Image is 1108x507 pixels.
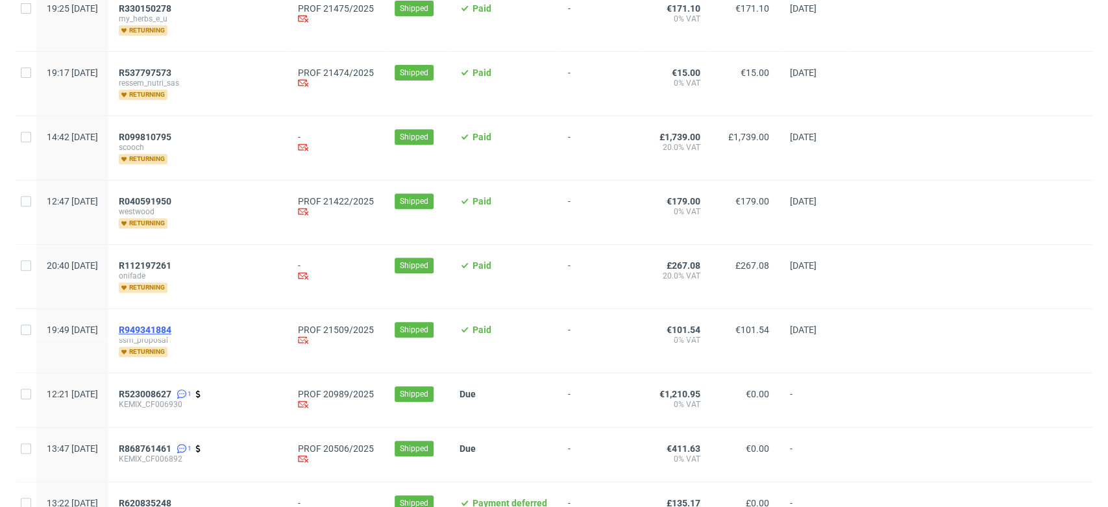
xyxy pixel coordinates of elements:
[473,132,491,142] span: Paid
[119,282,167,293] span: returning
[119,154,167,164] span: returning
[672,68,700,78] span: €15.00
[119,325,174,335] a: R949341884
[119,142,277,153] span: scooch
[119,132,174,142] a: R099810795
[400,324,428,336] span: Shipped
[735,260,769,271] span: £267.08
[568,443,632,466] span: -
[568,3,632,36] span: -
[790,68,817,78] span: [DATE]
[47,68,98,78] span: 19:17 [DATE]
[667,443,700,454] span: €411.63
[652,206,700,217] span: 0% VAT
[119,325,171,335] span: R949341884
[790,389,839,412] span: -
[667,196,700,206] span: €179.00
[568,196,632,229] span: -
[119,389,171,399] span: R523008627
[47,260,98,271] span: 20:40 [DATE]
[119,260,171,271] span: R112197261
[667,3,700,14] span: €171.10
[400,388,428,400] span: Shipped
[568,260,632,293] span: -
[119,335,277,345] span: ssm_proposal
[790,196,817,206] span: [DATE]
[746,443,769,454] span: €0.00
[568,389,632,412] span: -
[652,454,700,464] span: 0% VAT
[119,68,174,78] a: R537797573
[473,68,491,78] span: Paid
[298,3,374,14] a: PROF 21475/2025
[188,443,191,454] span: 1
[298,196,374,206] a: PROF 21422/2025
[119,68,171,78] span: R537797573
[667,325,700,335] span: €101.54
[400,195,428,207] span: Shipped
[735,196,769,206] span: €179.00
[119,218,167,229] span: returning
[119,399,277,410] span: KEMIX_CF006930
[652,78,700,88] span: 0% VAT
[400,3,428,14] span: Shipped
[298,325,374,335] a: PROF 21509/2025
[298,68,374,78] a: PROF 21474/2025
[119,443,174,454] a: R868761461
[460,443,476,454] span: Due
[659,389,700,399] span: €1,210.95
[119,260,174,271] a: R112197261
[790,132,817,142] span: [DATE]
[119,14,277,24] span: my_herbs_e_u
[298,443,374,454] a: PROF 20506/2025
[790,260,817,271] span: [DATE]
[746,389,769,399] span: €0.00
[652,14,700,24] span: 0% VAT
[652,142,700,153] span: 20.0% VAT
[652,271,700,281] span: 20.0% VAT
[659,132,700,142] span: £1,739.00
[400,67,428,79] span: Shipped
[728,132,769,142] span: £1,739.00
[119,454,277,464] span: KEMIX_CF006892
[652,399,700,410] span: 0% VAT
[119,25,167,36] span: returning
[400,443,428,454] span: Shipped
[119,3,174,14] a: R330150278
[119,132,171,142] span: R099810795
[119,443,171,454] span: R868761461
[735,325,769,335] span: €101.54
[667,260,700,271] span: £267.08
[174,443,191,454] a: 1
[568,132,632,164] span: -
[47,443,98,454] span: 13:47 [DATE]
[735,3,769,14] span: €171.10
[790,3,817,14] span: [DATE]
[568,325,632,357] span: -
[473,196,491,206] span: Paid
[741,68,769,78] span: €15.00
[473,260,491,271] span: Paid
[174,389,191,399] a: 1
[47,132,98,142] span: 14:42 [DATE]
[473,3,491,14] span: Paid
[652,335,700,345] span: 0% VAT
[119,389,174,399] a: R523008627
[400,260,428,271] span: Shipped
[119,196,174,206] a: R040591950
[568,68,632,100] span: -
[298,389,374,399] a: PROF 20989/2025
[119,271,277,281] span: onifade
[119,78,277,88] span: ressem_nutri_sas
[790,325,817,335] span: [DATE]
[119,90,167,100] span: returning
[400,131,428,143] span: Shipped
[298,132,374,155] div: -
[47,389,98,399] span: 12:21 [DATE]
[298,260,374,283] div: -
[47,3,98,14] span: 19:25 [DATE]
[460,389,476,399] span: Due
[188,389,191,399] span: 1
[119,196,171,206] span: R040591950
[47,325,98,335] span: 19:49 [DATE]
